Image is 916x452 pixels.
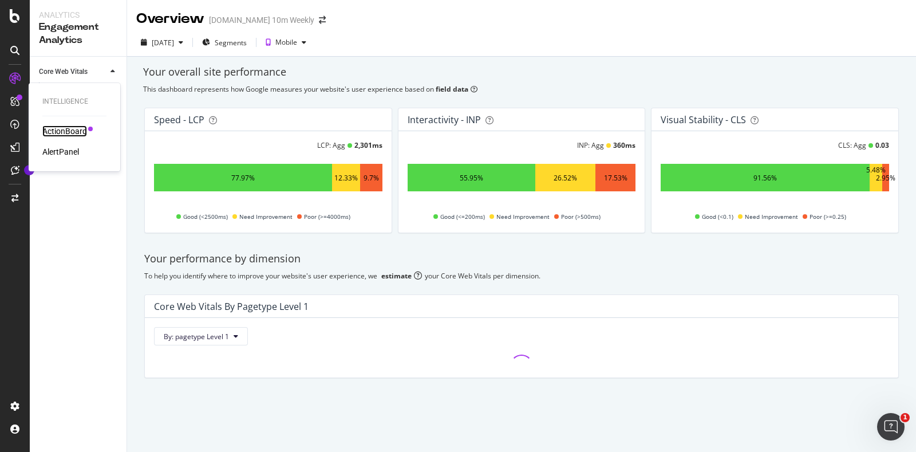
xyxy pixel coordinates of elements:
[144,271,899,281] div: To help you identify where to improve your website's user experience, we your Core Web Vitals per...
[561,210,601,223] span: Poor (>500ms)
[604,173,627,183] div: 17.53%
[183,210,228,223] span: Good (<2500ms)
[154,327,248,345] button: By: pagetype Level 1
[42,125,87,137] a: ActionBoard
[866,165,886,190] div: 5.48%
[702,210,733,223] span: Good (<0.1)
[44,82,72,95] div: Overview
[753,173,777,183] div: 91.56%
[154,114,204,125] div: Speed - LCP
[42,97,106,107] div: Intelligence
[39,66,88,78] div: Core Web Vitals
[496,210,550,223] span: Need Improvement
[877,413,905,441] iframe: Intercom live chat
[143,84,900,94] div: This dashboard represents how Google measures your website's user experience based on
[209,14,314,26] div: [DOMAIN_NAME] 10m Weekly
[381,271,412,281] div: estimate
[261,33,311,52] button: Mobile
[745,210,798,223] span: Need Improvement
[554,173,577,183] div: 26.52%
[198,33,251,52] button: Segments
[436,84,468,94] b: field data
[810,210,846,223] span: Poor (>=0.25)
[239,210,293,223] span: Need Improvement
[231,173,255,183] div: 77.97%
[577,140,604,150] div: INP: Agg
[42,146,79,158] a: AlertPanel
[164,332,229,341] span: By: pagetype Level 1
[613,140,635,150] div: 360 ms
[661,114,746,125] div: Visual Stability - CLS
[44,82,119,95] a: Overview
[875,140,889,150] div: 0.03
[136,9,204,29] div: Overview
[460,173,483,183] div: 55.95%
[317,140,345,150] div: LCP: Agg
[334,173,358,183] div: 12.33%
[876,173,895,183] div: 2.95%
[24,165,34,175] div: Tooltip anchor
[354,140,382,150] div: 2,301 ms
[304,210,350,223] span: Poor (>=4000ms)
[319,16,326,24] div: arrow-right-arrow-left
[144,251,899,266] div: Your performance by dimension
[440,210,485,223] span: Good (<=200ms)
[364,173,379,183] div: 9.7%
[152,38,174,48] div: [DATE]
[39,21,117,47] div: Engagement Analytics
[39,66,107,78] a: Core Web Vitals
[143,65,900,80] div: Your overall site performance
[136,33,188,52] button: [DATE]
[838,140,866,150] div: CLS: Agg
[408,114,481,125] div: Interactivity - INP
[901,413,910,422] span: 1
[39,9,117,21] div: Analytics
[154,301,309,312] div: Core Web Vitals By pagetype Level 1
[215,38,247,48] span: Segments
[275,39,297,46] div: Mobile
